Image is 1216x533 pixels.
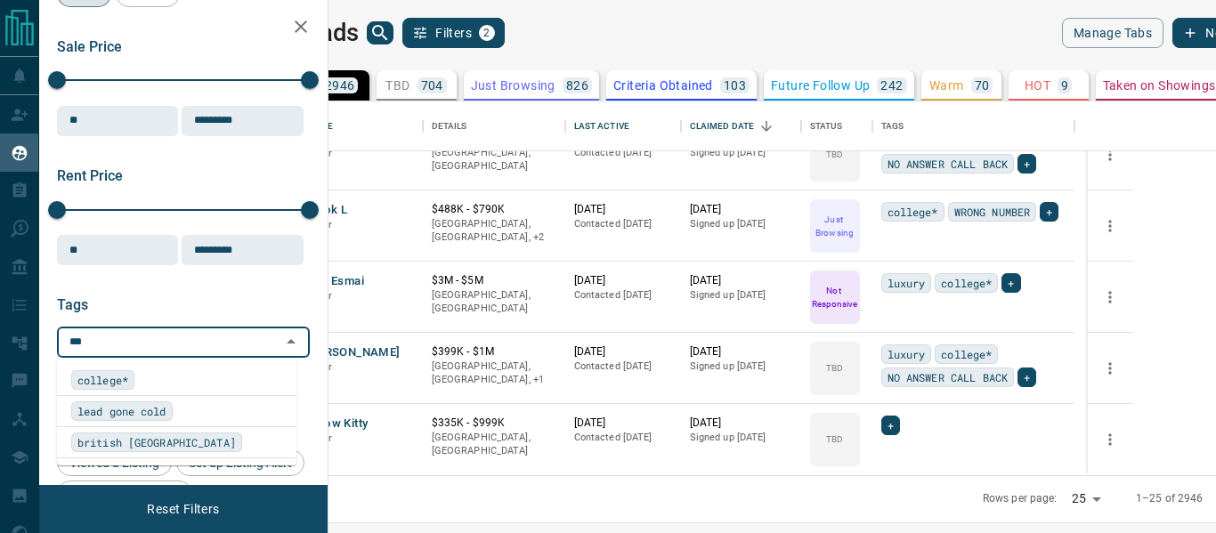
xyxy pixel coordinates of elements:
[888,203,938,221] span: college*
[826,432,843,446] p: TBD
[1097,141,1123,168] button: more
[1024,368,1030,386] span: +
[481,27,493,39] span: 2
[826,361,843,375] p: TBD
[812,284,858,311] p: Not Responsive
[812,213,858,239] p: Just Browsing
[385,79,409,92] p: TBD
[1097,426,1123,453] button: more
[754,114,779,139] button: Sort
[880,79,903,92] p: 242
[1061,79,1068,92] p: 9
[1025,79,1050,92] p: HOT
[574,202,672,217] p: [DATE]
[1097,355,1123,382] button: more
[574,101,629,151] div: Last Active
[432,359,556,387] p: Toronto
[574,217,672,231] p: Contacted [DATE]
[57,167,123,184] span: Rent Price
[690,146,792,160] p: Signed up [DATE]
[1008,274,1014,292] span: +
[810,101,843,151] div: Status
[881,416,900,435] div: +
[888,416,894,434] span: +
[57,296,88,313] span: Tags
[1062,18,1163,48] button: Manage Tabs
[690,101,755,151] div: Claimed Date
[432,101,467,151] div: Details
[801,101,872,151] div: Status
[432,416,556,431] p: $335K - $999K
[566,79,588,92] p: 826
[690,273,792,288] p: [DATE]
[888,274,926,292] span: luxury
[690,416,792,431] p: [DATE]
[881,101,904,151] div: Tags
[975,79,990,92] p: 70
[1103,79,1216,92] p: Taken on Showings
[1065,486,1107,512] div: 25
[279,329,304,354] button: Close
[574,359,672,374] p: Contacted [DATE]
[574,431,672,445] p: Contacted [DATE]
[402,18,505,48] button: Filters2
[941,345,992,363] span: college*
[432,146,556,174] p: [GEOGRAPHIC_DATA], [GEOGRAPHIC_DATA]
[432,431,556,458] p: [GEOGRAPHIC_DATA], [GEOGRAPHIC_DATA]
[77,402,166,420] span: lead gone cold
[574,273,672,288] p: [DATE]
[941,274,992,292] span: college*
[771,79,870,92] p: Future Follow Up
[432,273,556,288] p: $3M - $5M
[574,344,672,359] p: [DATE]
[423,101,565,151] div: Details
[690,431,792,445] p: Signed up [DATE]
[432,217,556,245] p: Midtown | Central, Markham
[307,416,369,432] button: Meow Kitty
[57,38,122,55] span: Sale Price
[690,217,792,231] p: Signed up [DATE]
[574,416,672,431] p: [DATE]
[724,79,746,92] p: 103
[690,359,792,374] p: Signed up [DATE]
[1017,367,1036,387] div: +
[307,273,364,290] button: Has Esmai
[888,345,926,363] span: luxury
[135,494,231,524] button: Reset Filters
[1024,155,1030,173] span: +
[298,101,423,151] div: Name
[565,101,681,151] div: Last Active
[1097,213,1123,239] button: more
[888,368,1008,386] span: NO ANSWER CALL BACK
[826,148,843,161] p: TBD
[77,433,236,451] span: british [GEOGRAPHIC_DATA]
[983,491,1058,506] p: Rows per page:
[1097,284,1123,311] button: more
[432,288,556,316] p: [GEOGRAPHIC_DATA], [GEOGRAPHIC_DATA]
[421,79,443,92] p: 704
[690,288,792,303] p: Signed up [DATE]
[690,344,792,359] p: [DATE]
[432,344,556,359] p: $399K - $1M
[690,202,792,217] p: [DATE]
[929,79,964,92] p: Warm
[1001,273,1020,293] div: +
[77,371,128,389] span: college*
[681,101,801,151] div: Claimed Date
[325,79,355,92] p: 2946
[367,21,393,44] button: search button
[1017,154,1036,174] div: +
[1136,491,1204,506] p: 1–25 of 2946
[471,79,555,92] p: Just Browsing
[954,203,1031,221] span: WRONG NUMBER
[1040,202,1058,222] div: +
[872,101,1074,151] div: Tags
[888,155,1008,173] span: NO ANSWER CALL BACK
[307,344,401,361] button: [PERSON_NAME]
[432,202,556,217] p: $488K - $790K
[1046,203,1052,221] span: +
[613,79,713,92] p: Criteria Obtained
[574,288,672,303] p: Contacted [DATE]
[574,146,672,160] p: Contacted [DATE]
